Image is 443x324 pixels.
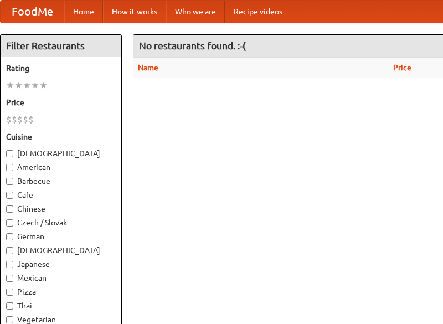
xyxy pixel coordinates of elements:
li: ★ [39,79,48,91]
input: Japanese [6,261,13,268]
label: American [6,162,116,173]
a: Recipe videos [225,1,291,23]
input: German [6,233,13,240]
li: $ [12,114,17,126]
label: Cafe [6,189,116,200]
label: [DEMOGRAPHIC_DATA] [6,245,116,256]
a: Price [393,63,411,72]
input: Pizza [6,289,13,296]
input: [DEMOGRAPHIC_DATA] [6,247,13,254]
label: Czech / Slovak [6,217,116,228]
label: German [6,231,116,242]
li: $ [17,114,23,126]
label: [DEMOGRAPHIC_DATA] [6,148,116,159]
input: Mexican [6,275,13,282]
li: $ [28,114,34,126]
a: How it works [103,1,166,23]
h4: Filter Restaurants [1,35,121,57]
input: Vegetarian [6,316,13,323]
input: Thai [6,302,13,310]
input: Czech / Slovak [6,219,13,227]
li: $ [23,114,28,126]
label: Pizza [6,286,116,297]
li: ★ [6,79,14,91]
a: Home [64,1,103,23]
li: ★ [23,79,31,91]
label: Thai [6,300,116,311]
li: $ [6,114,12,126]
h5: Cuisine [6,131,116,142]
input: Barbecue [6,178,13,185]
li: ★ [14,79,23,91]
label: Mexican [6,272,116,284]
input: [DEMOGRAPHIC_DATA] [6,150,13,157]
input: American [6,164,13,171]
label: Japanese [6,259,116,270]
h5: Rating [6,63,116,74]
li: ★ [31,79,39,91]
input: Cafe [6,192,13,199]
a: FoodMe [1,1,64,23]
label: Chinese [6,203,116,214]
h5: Price [6,97,116,108]
a: Name [138,63,158,72]
a: Who we are [166,1,225,23]
ng-pluralize: No restaurants found. :-( [139,40,246,51]
input: Chinese [6,205,13,213]
label: Barbecue [6,176,116,187]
